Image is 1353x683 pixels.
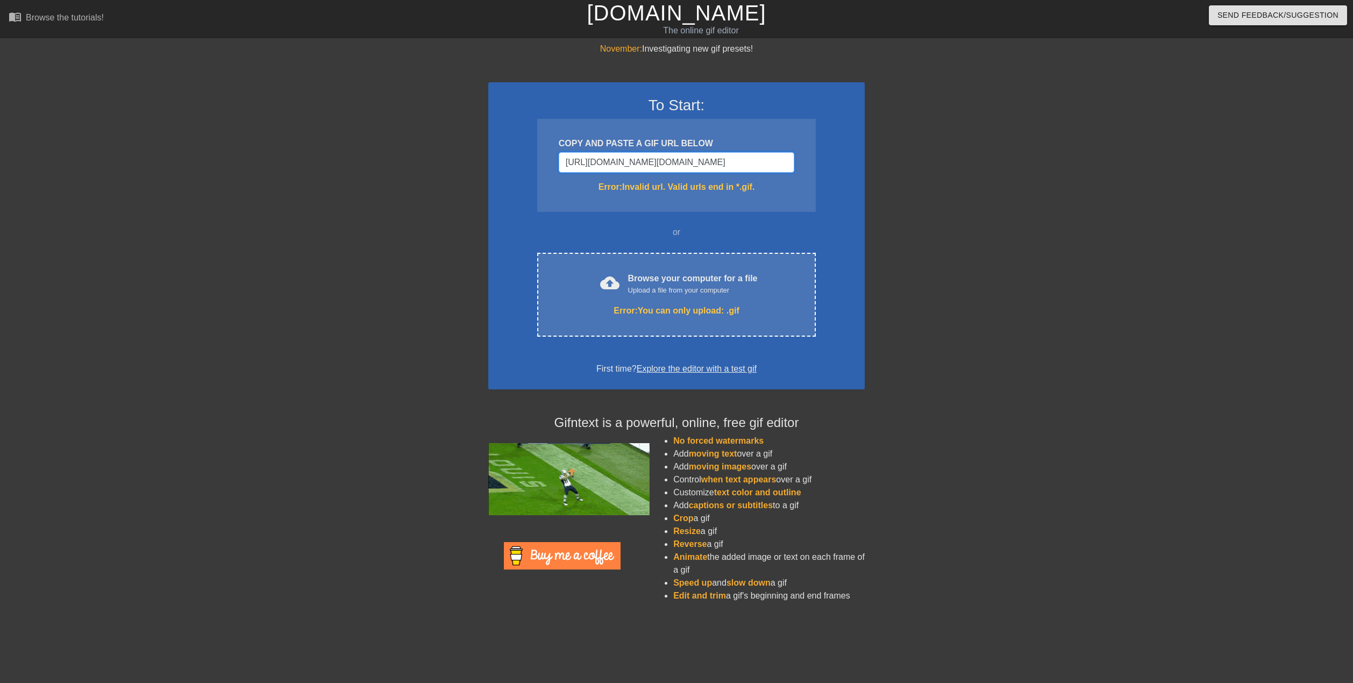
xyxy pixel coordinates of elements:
[9,10,22,23] span: menu_book
[673,473,865,486] li: Control over a gif
[560,304,793,317] div: Error: You can only upload: .gif
[488,443,650,515] img: football_small.gif
[673,447,865,460] li: Add over a gif
[502,362,851,375] div: First time?
[714,488,801,497] span: text color and outline
[502,96,851,115] h3: To Start:
[673,539,707,549] span: Reverse
[637,364,757,373] a: Explore the editor with a test gif
[727,578,771,587] span: slow down
[701,475,777,484] span: when text appears
[1217,9,1338,22] span: Send Feedback/Suggestion
[488,415,865,431] h4: Gifntext is a powerful, online, free gif editor
[673,538,865,551] li: a gif
[673,578,712,587] span: Speed up
[673,486,865,499] li: Customize
[673,436,764,445] span: No forced watermarks
[689,501,773,510] span: captions or subtitles
[673,460,865,473] li: Add over a gif
[600,44,642,53] span: November:
[673,514,693,523] span: Crop
[673,499,865,512] li: Add to a gif
[673,591,726,600] span: Edit and trim
[689,462,751,471] span: moving images
[689,449,737,458] span: moving text
[600,273,619,293] span: cloud_upload
[504,542,621,570] img: Buy Me A Coffee
[673,527,701,536] span: Resize
[1209,5,1347,25] button: Send Feedback/Suggestion
[559,181,794,194] div: Error: Invalid url. Valid urls end in *.gif.
[516,226,837,239] div: or
[9,10,104,27] a: Browse the tutorials!
[488,42,865,55] div: Investigating new gif presets!
[673,552,707,561] span: Animate
[587,1,766,25] a: [DOMAIN_NAME]
[26,13,104,22] div: Browse the tutorials!
[628,272,758,296] div: Browse your computer for a file
[673,577,865,589] li: and a gif
[673,551,865,577] li: the added image or text on each frame of a gif
[559,137,794,150] div: COPY AND PASTE A GIF URL BELOW
[673,589,865,602] li: a gif's beginning and end frames
[628,285,758,296] div: Upload a file from your computer
[457,24,946,37] div: The online gif editor
[673,512,865,525] li: a gif
[559,152,794,173] input: Username
[673,525,865,538] li: a gif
